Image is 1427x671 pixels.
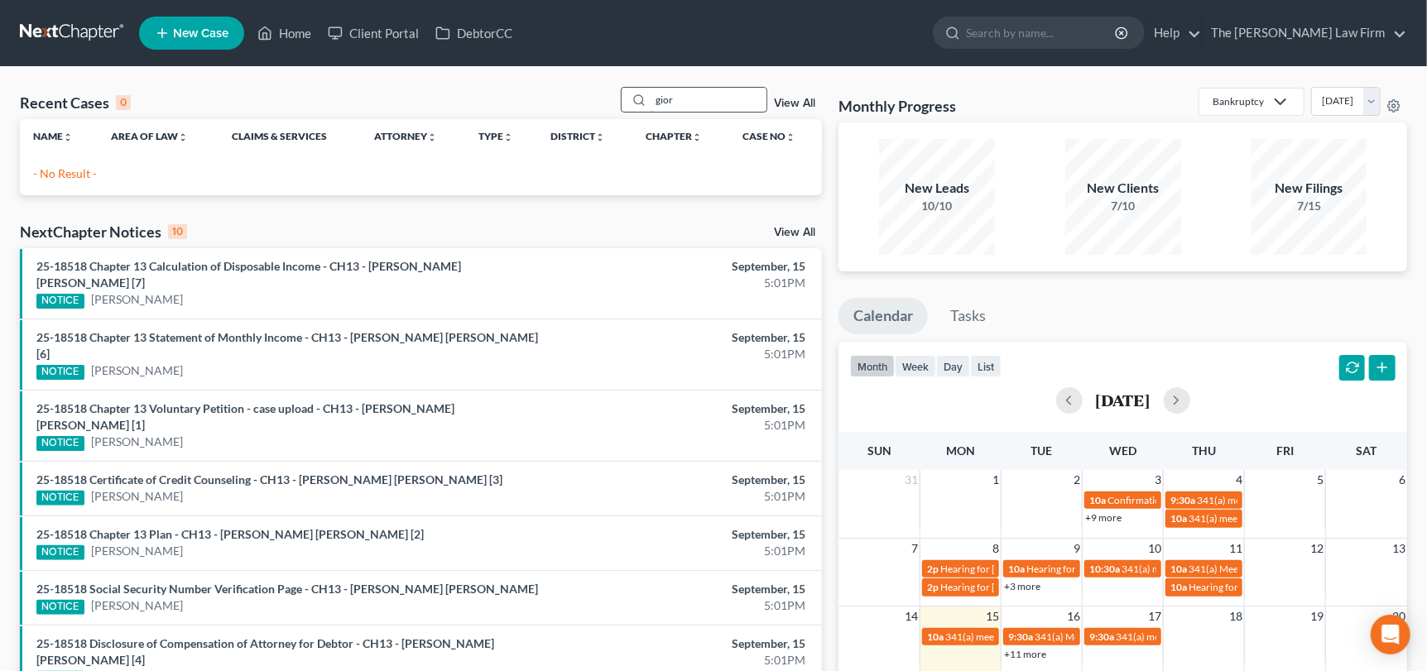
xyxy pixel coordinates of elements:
a: Case Nounfold_more [742,130,795,142]
div: September, 15 [560,258,805,275]
span: 3 [1153,470,1163,490]
a: DebtorCC [427,18,521,48]
a: Attorneyunfold_more [374,130,437,142]
span: 341(a) meeting for [PERSON_NAME] [1116,630,1276,643]
a: Nameunfold_more [33,130,73,142]
span: 17 [1146,606,1163,626]
div: New Filings [1252,179,1367,198]
div: New Leads [879,179,995,198]
div: NOTICE [36,545,84,560]
a: [PERSON_NAME] [91,543,183,559]
a: +9 more [1085,511,1122,524]
a: Typeunfold_more [478,130,513,142]
span: 10a [927,630,944,643]
a: 25-18518 Chapter 13 Calculation of Disposable Income - CH13 - [PERSON_NAME] [PERSON_NAME] [7] [36,259,461,290]
span: 9:30a [1008,630,1033,643]
span: 10a [1089,494,1106,506]
span: 31 [903,470,920,490]
span: Thu [1192,443,1216,458]
span: 16 [1065,606,1082,626]
a: Area of Lawunfold_more [111,130,188,142]
a: 25-18518 Chapter 13 Voluntary Petition - case upload - CH13 - [PERSON_NAME] [PERSON_NAME] [1] [36,401,454,432]
a: [PERSON_NAME] [91,362,183,379]
span: 6 [1397,470,1407,490]
a: [PERSON_NAME] [91,291,183,308]
span: Hearing for [PERSON_NAME] [1026,563,1156,575]
div: September, 15 [560,329,805,346]
a: The [PERSON_NAME] Law Firm [1203,18,1406,48]
a: View All [774,227,815,238]
div: 5:01PM [560,597,805,614]
a: [PERSON_NAME] [91,597,183,614]
span: Wed [1109,443,1136,458]
span: 2 [1072,470,1082,490]
div: Bankruptcy [1213,94,1264,108]
span: 10:30a [1089,563,1120,575]
span: Sun [867,443,891,458]
div: 0 [116,95,131,110]
span: Hearing for [PERSON_NAME] [940,563,1069,575]
span: 341(a) Meeting for [PERSON_NAME] & [PERSON_NAME] [1035,630,1283,643]
div: New Clients [1065,179,1181,198]
a: [PERSON_NAME] [91,434,183,450]
span: Confirmation hearing for [PERSON_NAME] & [PERSON_NAME] [1107,494,1383,506]
span: 10a [1008,563,1025,575]
span: Hearing for [PERSON_NAME] & [PERSON_NAME] [940,581,1157,593]
button: list [970,355,1002,377]
p: - No Result - [33,165,809,182]
a: Districtunfold_more [550,130,605,142]
i: unfold_more [503,132,513,142]
input: Search by name... [966,17,1117,48]
div: 7/10 [1065,198,1181,214]
div: NOTICE [36,600,84,615]
div: NOTICE [36,491,84,506]
div: NOTICE [36,294,84,309]
a: 25-18518 Chapter 13 Statement of Monthly Income - CH13 - [PERSON_NAME] [PERSON_NAME] [6] [36,330,538,361]
h3: Monthly Progress [838,96,956,116]
span: 12 [1309,539,1325,558]
div: 5:01PM [560,346,805,362]
div: September, 15 [560,635,805,652]
input: Search by name... [651,88,766,112]
a: 25-18518 Disclosure of Compensation of Attorney for Debtor - CH13 - [PERSON_NAME] [PERSON_NAME] [4] [36,636,494,667]
div: 5:01PM [560,417,805,434]
i: unfold_more [595,132,605,142]
span: 5 [1315,470,1325,490]
i: unfold_more [427,132,437,142]
span: Hearing for [PERSON_NAME] & [PERSON_NAME] [1189,581,1405,593]
div: NextChapter Notices [20,222,187,242]
div: September, 15 [560,526,805,543]
a: Home [249,18,320,48]
span: 341(a) meeting for [PERSON_NAME] [945,630,1105,643]
span: 8 [991,539,1001,558]
i: unfold_more [63,132,73,142]
i: unfold_more [692,132,702,142]
span: Tue [1031,443,1053,458]
div: 10/10 [879,198,995,214]
a: Tasks [935,298,1001,334]
span: 15 [984,606,1001,626]
span: 18 [1228,606,1244,626]
a: 25-18518 Certificate of Credit Counseling - CH13 - [PERSON_NAME] [PERSON_NAME] [3] [36,472,502,486]
h2: [DATE] [1096,391,1151,409]
button: day [936,355,970,377]
span: 341(a) meeting for [PERSON_NAME] [1122,563,1281,575]
span: 10a [1170,512,1187,525]
span: 19 [1309,606,1325,626]
span: 7 [910,539,920,558]
span: 10a [1170,563,1187,575]
div: NOTICE [36,436,84,451]
div: 5:01PM [560,488,805,505]
span: 9:30a [1170,494,1195,506]
span: 2p [927,563,939,575]
a: +3 more [1004,580,1040,592]
span: 341(a) meeting for [PERSON_NAME] [1197,494,1357,506]
th: Claims & Services [219,119,361,152]
span: Mon [946,443,975,458]
div: September, 15 [560,472,805,488]
span: 9 [1072,539,1082,558]
button: month [850,355,895,377]
div: 7/15 [1252,198,1367,214]
span: 10a [1170,581,1187,593]
span: 14 [903,606,920,626]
